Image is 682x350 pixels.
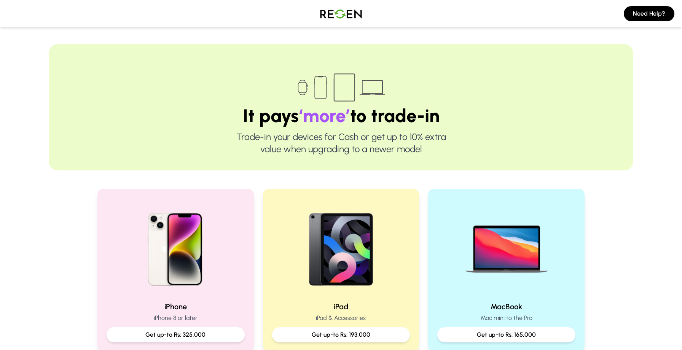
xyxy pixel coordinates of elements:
img: Logo [314,3,368,24]
img: iPhone [127,198,224,295]
img: iPad [292,198,390,295]
p: Get up-to Rs: 165,000 [443,330,569,339]
button: Need Help? [624,6,674,21]
h2: iPhone [107,301,245,312]
img: Trade-in devices [293,68,389,107]
h2: iPad [272,301,410,312]
p: iPad & Accessories [272,313,410,323]
h2: MacBook [437,301,575,312]
img: MacBook [458,198,555,295]
p: iPhone 8 or later [107,313,245,323]
p: Get up-to Rs: 193,000 [278,330,404,339]
p: Get up-to Rs: 325,000 [113,330,239,339]
span: ‘more’ [299,105,350,127]
p: Mac mini to the Pro [437,313,575,323]
p: Trade-in your devices for Cash or get up to 10% extra value when upgrading to a newer model [73,131,609,155]
h1: It pays to trade-in [73,107,609,125]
